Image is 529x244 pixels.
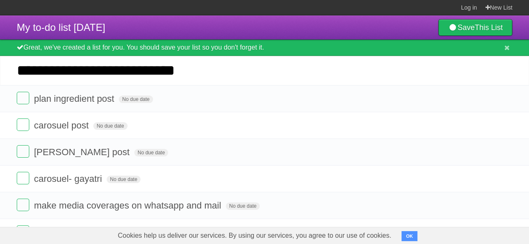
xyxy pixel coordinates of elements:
[134,149,168,156] span: No due date
[17,118,29,131] label: Done
[110,227,400,244] span: Cookies help us deliver our services. By using our services, you agree to our use of cookies.
[93,122,127,130] span: No due date
[401,231,418,241] button: OK
[34,93,116,104] span: plan ingredient post
[17,172,29,184] label: Done
[17,225,29,238] label: Done
[119,96,153,103] span: No due date
[475,23,503,32] b: This List
[34,174,104,184] span: carosuel- gayatri
[17,92,29,104] label: Done
[17,145,29,158] label: Done
[34,147,132,157] span: [PERSON_NAME] post
[438,19,512,36] a: SaveThis List
[34,200,223,211] span: make media coverages on whatsapp and mail
[17,22,105,33] span: My to-do list [DATE]
[226,202,260,210] span: No due date
[17,199,29,211] label: Done
[107,176,141,183] span: No due date
[34,120,91,131] span: carosuel post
